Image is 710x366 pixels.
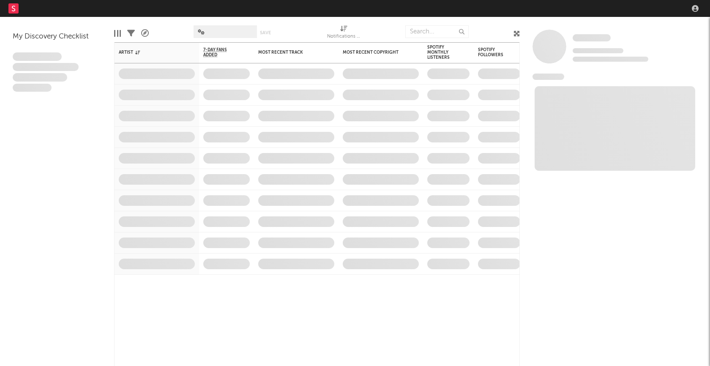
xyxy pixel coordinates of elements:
[141,21,149,46] div: A&R Pipeline
[13,73,67,82] span: Praesent ac interdum
[114,21,121,46] div: Edit Columns
[327,21,361,46] div: Notifications (Artist)
[13,32,101,42] div: My Discovery Checklist
[343,50,406,55] div: Most Recent Copyright
[258,50,322,55] div: Most Recent Track
[573,57,648,62] span: 0 fans last week
[260,30,271,35] button: Save
[203,47,237,57] span: 7-Day Fans Added
[532,74,564,80] span: News Feed
[13,84,52,92] span: Aliquam viverra
[478,47,508,57] div: Spotify Followers
[13,52,62,61] span: Lorem ipsum dolor
[573,34,611,41] span: Some Artist
[119,50,182,55] div: Artist
[13,63,79,71] span: Integer aliquet in purus et
[327,32,361,42] div: Notifications (Artist)
[427,45,457,60] div: Spotify Monthly Listeners
[573,48,623,53] span: Tracking Since: [DATE]
[127,21,135,46] div: Filters
[405,25,469,38] input: Search...
[573,34,611,42] a: Some Artist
